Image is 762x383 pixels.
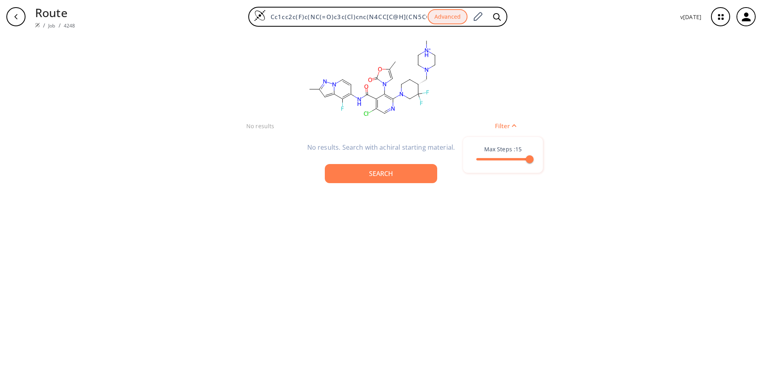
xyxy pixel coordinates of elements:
li: / [59,21,61,29]
a: Job [48,22,55,29]
li: / [43,21,45,29]
button: Advanced [428,9,467,25]
img: Logo Spaya [254,10,266,21]
p: Route [35,4,75,21]
img: Spaya logo [35,23,40,27]
a: 4248 [64,22,75,29]
p: Max Steps : 15 [484,145,522,153]
p: v [DATE] [680,13,701,21]
input: Enter SMILES [266,13,428,21]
